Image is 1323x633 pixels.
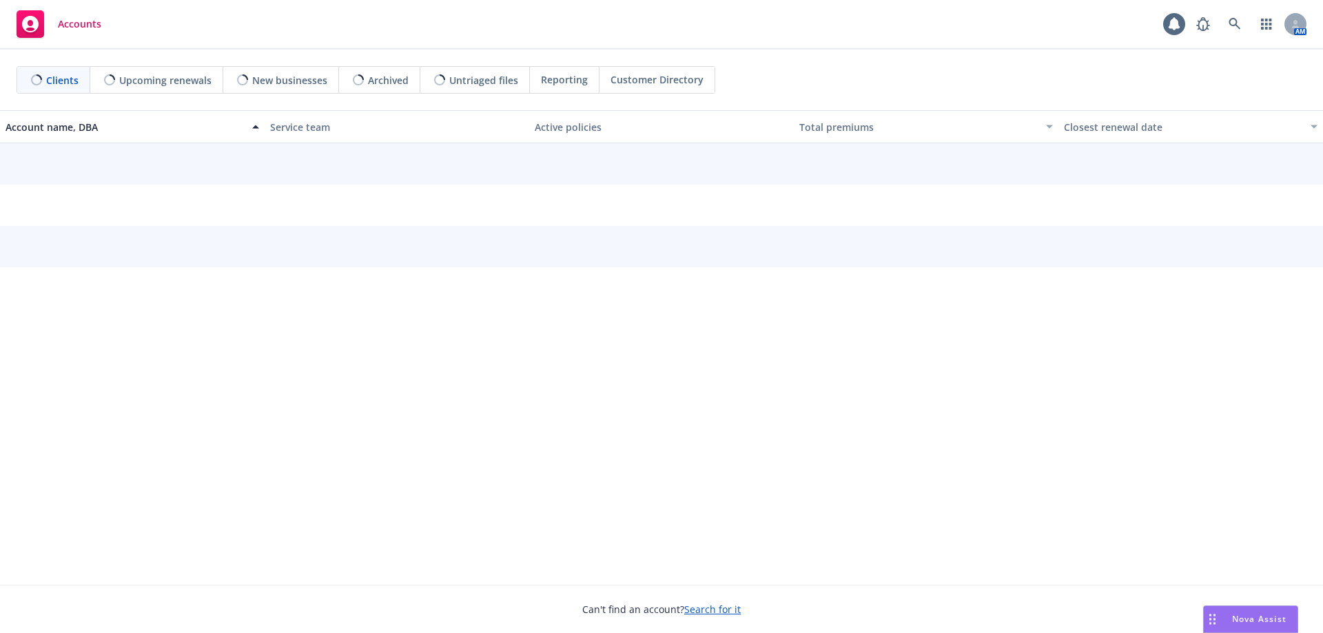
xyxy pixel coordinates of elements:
span: Reporting [541,72,588,87]
span: Customer Directory [611,72,704,87]
span: Upcoming renewals [119,73,212,87]
div: Active policies [535,120,788,134]
a: Switch app [1253,10,1280,38]
span: Nova Assist [1232,613,1286,625]
button: Nova Assist [1203,605,1298,633]
div: Closest renewal date [1064,120,1302,134]
button: Total premiums [794,110,1058,143]
button: Active policies [529,110,794,143]
button: Service team [265,110,529,143]
span: Clients [46,73,79,87]
a: Report a Bug [1189,10,1217,38]
span: New businesses [252,73,327,87]
div: Service team [270,120,524,134]
a: Accounts [11,5,107,43]
div: Drag to move [1204,606,1221,632]
span: Accounts [58,19,101,30]
div: Account name, DBA [6,120,244,134]
button: Closest renewal date [1058,110,1323,143]
a: Search [1221,10,1249,38]
div: Total premiums [799,120,1038,134]
a: Search for it [684,603,741,616]
span: Untriaged files [449,73,518,87]
span: Archived [368,73,409,87]
span: Can't find an account? [582,602,741,616]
